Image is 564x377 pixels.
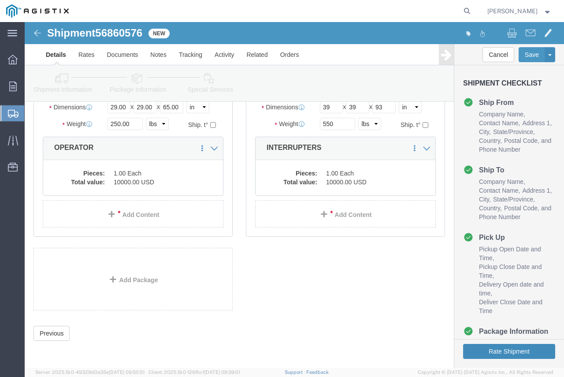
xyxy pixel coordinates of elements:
[109,370,145,375] span: [DATE] 09:50:51
[487,6,538,16] span: Geoffrey Schilke
[148,370,240,375] span: Client: 2025.19.0-129fbcf
[6,4,69,18] img: logo
[285,370,307,375] a: Support
[306,370,329,375] a: Feedback
[35,370,145,375] span: Server: 2025.19.0-49328d0a35e
[25,22,564,368] iframe: FS Legacy Container
[487,6,552,16] button: [PERSON_NAME]
[204,370,240,375] span: [DATE] 09:39:01
[418,369,553,376] span: Copyright © [DATE]-[DATE] Agistix Inc., All Rights Reserved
